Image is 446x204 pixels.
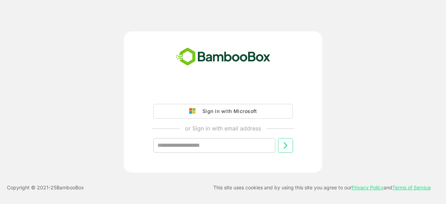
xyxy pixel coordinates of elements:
p: This site uses cookies and by using this site you agree to our and [213,183,431,192]
button: Sign in with Microsoft [153,104,293,119]
img: bamboobox [172,45,274,68]
div: Sign in with Microsoft [199,107,257,116]
a: Terms of Service [392,184,431,190]
iframe: Sign in with Google Button [150,84,296,100]
p: or Sign in with email address [185,124,261,133]
a: Privacy Policy [352,184,384,190]
img: google [189,108,199,114]
p: Copyright © 2021- 25 BambooBox [7,183,84,192]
